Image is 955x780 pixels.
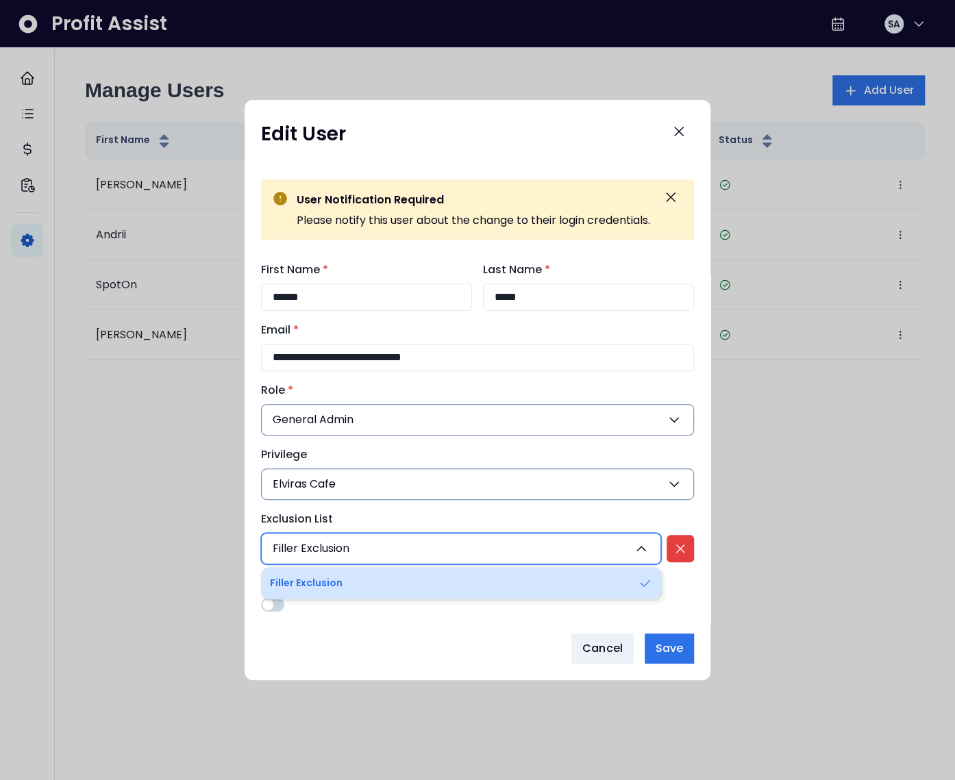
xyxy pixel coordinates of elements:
label: Role [261,382,686,399]
span: General Admin [273,412,354,428]
button: Cancel [571,633,634,664]
h1: Edit User [261,122,346,147]
button: Remove exclusion [667,535,694,562]
label: First Name [261,262,464,278]
span: Cancel [582,640,623,657]
li: Filler Exclusion [261,567,661,599]
span: Elviras Cafe [273,476,336,492]
span: User Notification Required [297,192,444,207]
label: Exclusion List [261,511,686,527]
label: Last Name [483,262,686,278]
p: Please notify this user about the change to their login credentials. [297,212,650,229]
label: Email [261,322,686,338]
span: Filler Exclusion [273,540,349,557]
button: Save [645,633,694,664]
label: Privilege [261,446,686,463]
span: Save [656,640,683,657]
button: Dismiss [658,185,683,210]
button: Close [664,116,694,147]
